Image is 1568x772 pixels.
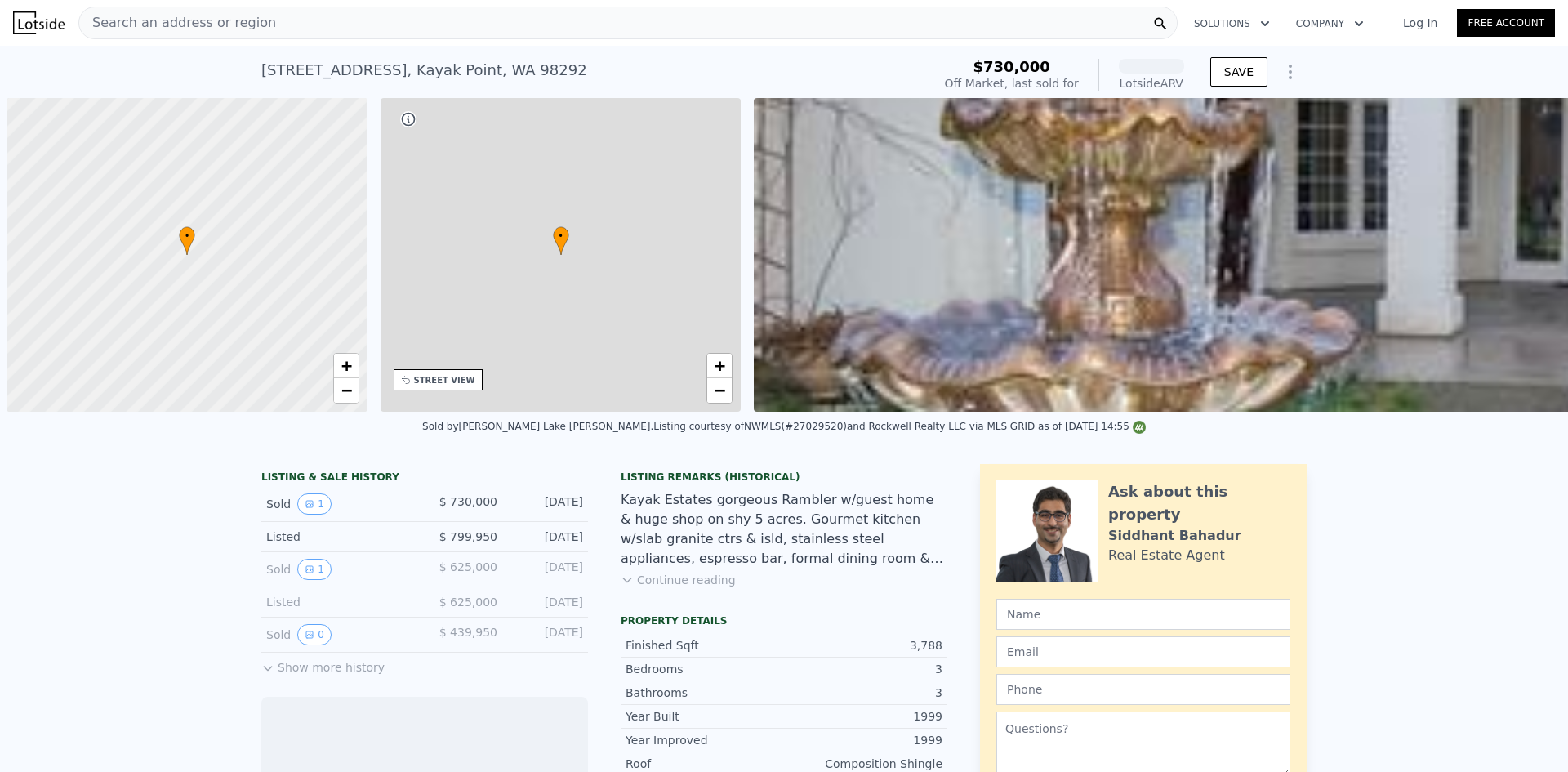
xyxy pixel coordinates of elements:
div: Kayak Estates gorgeous Rambler w/guest home & huge shop on shy 5 acres. Gourmet kitchen w/slab gr... [621,490,947,569]
span: − [715,380,725,400]
div: Year Built [626,708,784,725]
button: Show more history [261,653,385,676]
div: Year Improved [626,732,784,748]
input: Phone [996,674,1290,705]
div: Bedrooms [626,661,784,677]
span: $ 730,000 [439,495,497,508]
div: Composition Shingle [784,756,942,772]
span: $730,000 [973,58,1050,75]
div: Real Estate Agent [1108,546,1225,565]
div: LISTING & SALE HISTORY [261,471,588,487]
a: Zoom in [334,354,359,378]
div: 1999 [784,732,942,748]
div: • [553,226,569,255]
input: Name [996,599,1290,630]
span: $ 439,950 [439,626,497,639]
span: + [341,355,351,376]
div: Listing courtesy of NWMLS (#27029520) and Rockwell Realty LLC via MLS GRID as of [DATE] 14:55 [653,421,1146,432]
div: 3 [784,661,942,677]
img: Lotside [13,11,65,34]
a: Zoom out [707,378,732,403]
div: Property details [621,614,947,627]
div: [DATE] [510,594,583,610]
div: Finished Sqft [626,637,784,654]
span: $ 625,000 [439,560,497,573]
div: STREET VIEW [414,374,475,386]
div: Sold by [PERSON_NAME] Lake [PERSON_NAME] . [422,421,653,432]
button: View historical data [297,559,332,580]
span: • [553,229,569,243]
div: Siddhant Bahadur [1108,526,1241,546]
div: Listing Remarks (Historical) [621,471,947,484]
img: NWMLS Logo [1133,421,1146,434]
div: Off Market, last sold for [945,75,1079,91]
a: Zoom out [334,378,359,403]
div: [DATE] [510,529,583,545]
div: Listed [266,594,412,610]
input: Email [996,636,1290,667]
a: Free Account [1457,9,1555,37]
button: Company [1283,9,1377,38]
div: Lotside ARV [1119,75,1184,91]
span: $ 799,950 [439,530,497,543]
div: Sold [266,493,412,515]
button: Solutions [1181,9,1283,38]
div: 3 [784,685,942,701]
a: Zoom in [707,354,732,378]
span: $ 625,000 [439,596,497,609]
button: Show Options [1274,56,1307,88]
div: [STREET_ADDRESS] , Kayak Point , WA 98292 [261,59,587,82]
div: • [179,226,195,255]
div: 3,788 [784,637,942,654]
div: Ask about this property [1108,480,1290,526]
div: [DATE] [510,559,583,580]
div: Bathrooms [626,685,784,701]
div: Listed [266,529,412,545]
span: Search an address or region [79,13,276,33]
button: View historical data [297,624,332,645]
span: • [179,229,195,243]
div: Sold [266,559,412,580]
div: Sold [266,624,412,645]
button: SAVE [1210,57,1267,87]
button: View historical data [297,493,332,515]
div: [DATE] [510,493,583,515]
div: [DATE] [510,624,583,645]
span: + [715,355,725,376]
button: Continue reading [621,572,736,588]
div: Roof [626,756,784,772]
a: Log In [1383,15,1457,31]
span: − [341,380,351,400]
div: 1999 [784,708,942,725]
